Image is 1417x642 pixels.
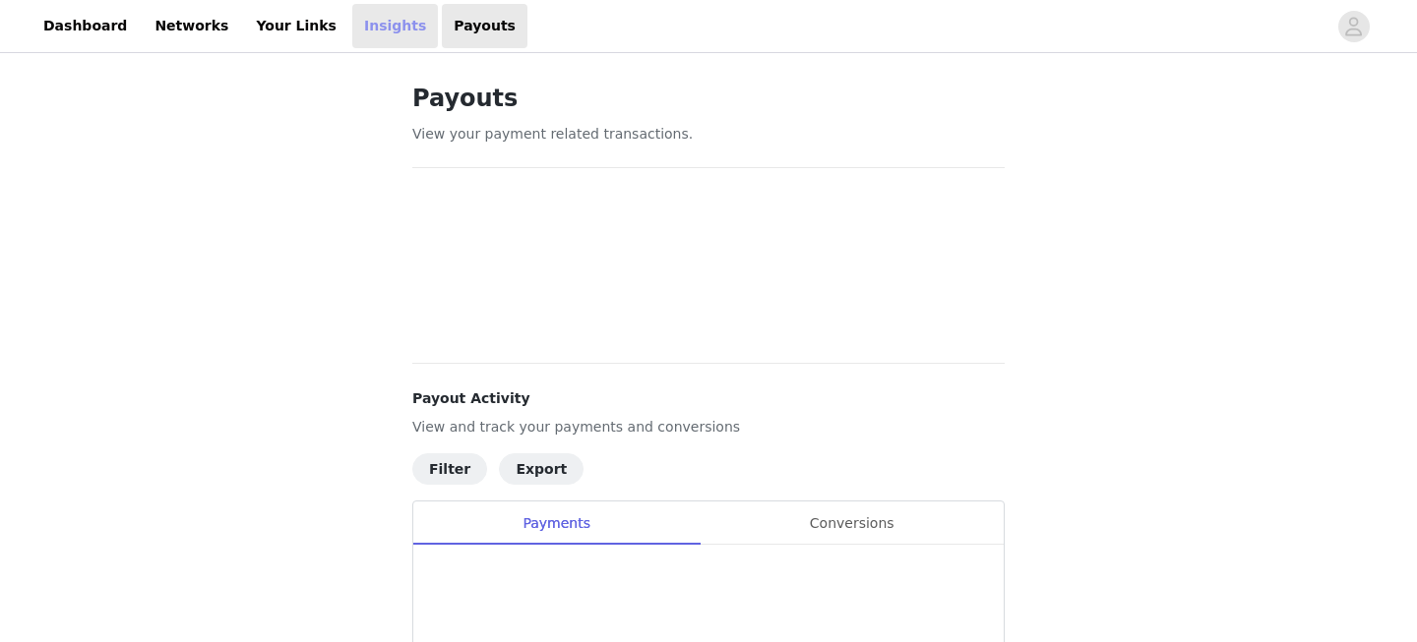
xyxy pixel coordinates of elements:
div: avatar [1344,11,1363,42]
div: Payments [413,501,700,546]
button: Export [499,453,584,485]
p: View your payment related transactions. [412,124,1005,145]
h1: Payouts [412,81,1005,116]
p: View and track your payments and conversions [412,417,1005,438]
a: Your Links [244,4,348,48]
a: Insights [352,4,438,48]
h4: Payout Activity [412,388,1005,409]
a: Payouts [442,4,527,48]
button: Filter [412,453,487,485]
a: Dashboard [31,4,139,48]
a: Networks [143,4,240,48]
div: Conversions [700,501,1004,546]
